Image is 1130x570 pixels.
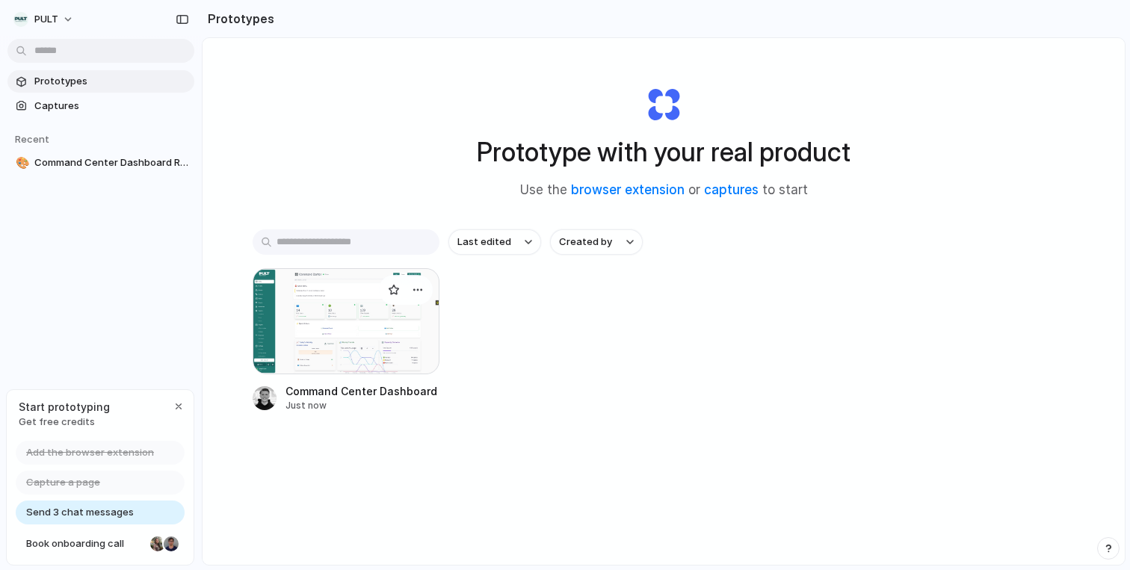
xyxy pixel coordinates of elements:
[34,155,188,170] span: Command Center Dashboard Redesign
[149,535,167,553] div: Nicole Kubica
[7,95,194,117] a: Captures
[202,10,274,28] h2: Prototypes
[34,12,58,27] span: PULT
[13,155,28,170] button: 🎨
[253,268,439,412] a: Command Center Dashboard RedesignCommand Center Dashboard RedesignJust now
[162,535,180,553] div: Christian Iacullo
[448,229,541,255] button: Last edited
[559,235,612,250] span: Created by
[15,133,49,145] span: Recent
[16,155,26,172] div: 🎨
[477,132,850,172] h1: Prototype with your real product
[26,445,154,460] span: Add the browser extension
[19,415,110,430] span: Get free credits
[7,7,81,31] button: PULT
[285,383,439,399] div: Command Center Dashboard Redesign
[704,182,759,197] a: captures
[16,532,185,556] a: Book onboarding call
[26,536,144,551] span: Book onboarding call
[550,229,643,255] button: Created by
[571,182,685,197] a: browser extension
[26,475,100,490] span: Capture a page
[457,235,511,250] span: Last edited
[520,181,808,200] span: Use the or to start
[19,399,110,415] span: Start prototyping
[34,99,188,114] span: Captures
[26,505,134,520] span: Send 3 chat messages
[285,399,439,412] div: Just now
[7,70,194,93] a: Prototypes
[7,152,194,174] a: 🎨Command Center Dashboard Redesign
[34,74,188,89] span: Prototypes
